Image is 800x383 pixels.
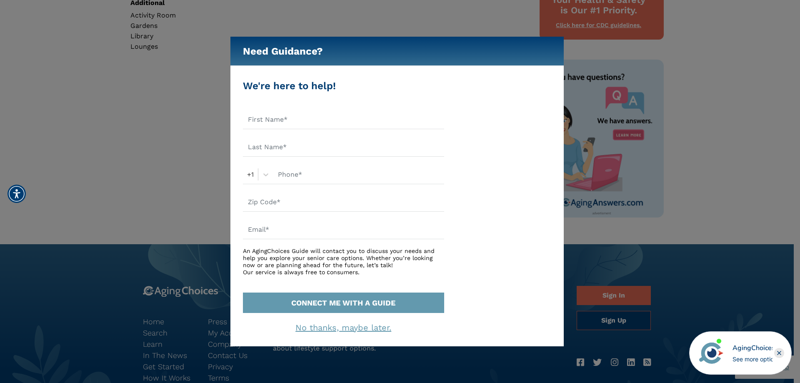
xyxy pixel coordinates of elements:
[243,293,444,313] button: CONNECT ME WITH A GUIDE
[243,78,444,93] div: We're here to help!
[7,185,26,203] div: Accessibility Menu
[273,165,444,184] input: Phone*
[774,348,784,358] div: Close
[243,110,444,129] input: First Name*
[243,37,323,66] h5: Need Guidance?
[295,323,391,333] a: No thanks, maybe later.
[243,193,444,212] input: Zip Code*
[243,248,444,275] div: An AgingChoices Guide will contact you to discuss your needs and help you explore your senior car...
[697,339,725,367] img: avatar
[243,220,444,239] input: Email*
[732,355,772,363] div: See more options
[732,343,772,353] div: AgingChoices Navigator
[243,138,444,157] input: Last Name*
